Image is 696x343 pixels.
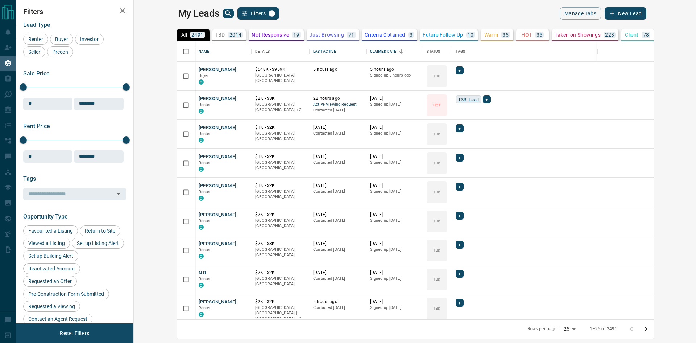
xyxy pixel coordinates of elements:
p: [DATE] [370,241,420,247]
p: [GEOGRAPHIC_DATA], [GEOGRAPHIC_DATA] [255,160,306,171]
p: Signed up [DATE] [370,218,420,224]
div: Status [427,41,440,62]
p: Just Browsing [310,32,344,37]
div: condos.ca [199,254,204,259]
p: TBD [434,73,440,79]
p: [DATE] [370,124,420,131]
div: Set up Listing Alert [72,238,124,249]
span: Seller [26,49,43,55]
p: TBD [434,277,440,282]
span: Viewed a Listing [26,240,67,246]
h2: Filters [23,7,126,16]
p: Warm [484,32,498,37]
p: [DATE] [313,212,363,218]
p: 71 [348,32,355,37]
p: Rows per page: [527,326,558,332]
p: 10 [468,32,474,37]
p: Toronto [255,305,306,322]
button: [PERSON_NAME] [199,183,237,189]
span: Set up Listing Alert [74,240,121,246]
p: [GEOGRAPHIC_DATA], [GEOGRAPHIC_DATA] [255,73,306,84]
p: Taken on Showings [555,32,601,37]
p: Signed up [DATE] [370,189,420,195]
p: Signed up [DATE] [370,305,420,311]
span: + [458,299,461,306]
span: Renter [199,160,211,165]
p: [DATE] [370,270,420,276]
h1: My Leads [178,8,220,19]
p: Signed up 5 hours ago [370,73,420,78]
div: + [456,124,463,132]
span: Return to Site [82,228,118,234]
p: Not Responsive [252,32,289,37]
div: Requested a Viewing [23,301,80,312]
p: 223 [605,32,614,37]
div: Requested an Offer [23,276,77,287]
span: Pre-Construction Form Submitted [26,291,107,297]
span: Renter [199,131,211,136]
p: TBD [434,189,440,195]
button: [PERSON_NAME] [199,154,237,160]
p: 2014 [229,32,242,37]
span: Set up Building Alert [26,253,76,259]
p: [DATE] [313,183,363,189]
span: Requested an Offer [26,278,74,284]
div: Precon [47,46,73,57]
div: Renter [23,34,48,45]
div: + [456,270,463,278]
div: 25 [561,324,578,334]
div: Status [423,41,452,62]
span: Sale Price [23,70,50,77]
span: Favourited a Listing [26,228,75,234]
span: ISR Lead [458,96,479,103]
p: 5 hours ago [313,299,363,305]
p: 2491 [191,32,204,37]
div: condos.ca [199,283,204,288]
p: Signed up [DATE] [370,276,420,282]
p: Criteria Obtained [365,32,405,37]
p: 5 hours ago [370,66,420,73]
button: [PERSON_NAME] [199,124,237,131]
div: Name [199,41,210,62]
p: 1–25 of 2491 [590,326,617,332]
button: Open [113,189,124,199]
div: Reactivated Account [23,263,80,274]
p: 3 [410,32,413,37]
p: $2K - $3K [255,241,306,247]
p: [GEOGRAPHIC_DATA], [GEOGRAPHIC_DATA] [255,276,306,287]
div: + [456,241,463,249]
p: $2K - $3K [255,95,306,102]
p: TBD [434,306,440,311]
button: Reset Filters [55,327,94,339]
p: [GEOGRAPHIC_DATA], [GEOGRAPHIC_DATA] [255,218,306,229]
button: N B [199,270,206,277]
div: condos.ca [199,225,204,230]
div: Claimed Date [366,41,423,62]
span: Renter [199,306,211,310]
p: $1K - $2K [255,124,306,131]
p: TBD [434,219,440,224]
div: condos.ca [199,79,204,85]
p: 35 [502,32,509,37]
p: [DATE] [370,154,420,160]
span: Renter [199,189,211,194]
button: Manage Tabs [560,7,601,20]
p: 5 hours ago [313,66,363,73]
div: Tags [452,41,679,62]
div: + [456,66,463,74]
p: TBD [434,131,440,137]
div: + [456,212,463,220]
span: Renter [199,219,211,223]
div: + [456,299,463,307]
button: search button [223,9,234,18]
button: Sort [396,46,406,57]
div: Return to Site [80,225,120,236]
span: + [485,96,488,103]
span: + [458,183,461,190]
button: [PERSON_NAME] [199,241,237,248]
p: [DATE] [313,124,363,131]
p: All [181,32,187,37]
div: condos.ca [199,138,204,143]
p: Signed up [DATE] [370,102,420,107]
div: condos.ca [199,196,204,201]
